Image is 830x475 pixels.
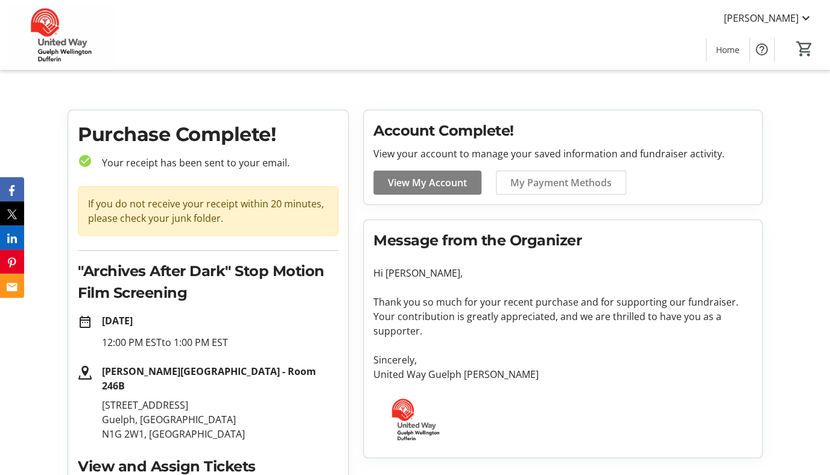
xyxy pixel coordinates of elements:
p: United Way Guelph [PERSON_NAME] [373,367,752,382]
button: [PERSON_NAME] [714,8,823,28]
button: Cart [794,38,816,60]
strong: [DATE] [102,314,133,327]
span: View My Account [388,175,467,190]
a: View My Account [373,171,481,195]
p: Hi [PERSON_NAME], [373,266,752,280]
p: [STREET_ADDRESS] Guelph, [GEOGRAPHIC_DATA] N1G 2W1, [GEOGRAPHIC_DATA] [102,398,338,441]
h2: "Archives After Dark" Stop Motion Film Screening [78,260,338,304]
span: My Payment Methods [510,175,612,190]
p: Thank you so much for your recent purchase and for supporting our fundraiser. Your contribution i... [373,295,752,338]
h2: Account Complete! [373,120,752,142]
strong: [PERSON_NAME][GEOGRAPHIC_DATA] - Room 246B [102,365,316,392]
button: Help [750,37,774,61]
img: United Way Guelph Wellington Dufferin logo [373,396,457,443]
mat-icon: date_range [78,315,92,329]
a: Home [706,39,749,61]
p: View your account to manage your saved information and fundraiser activity. [373,146,752,161]
h2: Message from the Organizer [373,230,752,251]
p: Your receipt has been sent to your email. [92,156,338,170]
h1: Purchase Complete! [78,120,338,149]
img: United Way Guelph Wellington Dufferin's Logo [7,5,115,65]
span: [PERSON_NAME] [724,11,799,25]
p: 12:00 PM EST to 1:00 PM EST [102,335,338,350]
div: If you do not receive your receipt within 20 minutes, please check your junk folder. [78,186,338,236]
p: Sincerely, [373,353,752,367]
mat-icon: check_circle [78,154,92,168]
span: Home [716,43,740,56]
a: My Payment Methods [496,171,626,195]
